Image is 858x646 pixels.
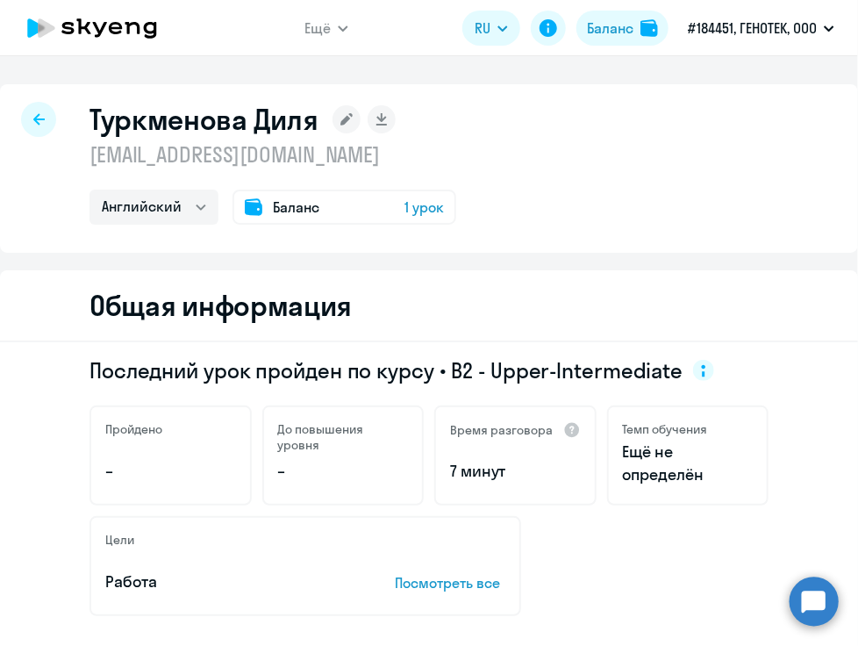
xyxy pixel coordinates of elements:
h5: Пройдено [105,421,162,437]
h2: Общая информация [89,288,352,323]
p: [EMAIL_ADDRESS][DOMAIN_NAME] [89,140,456,169]
button: Балансbalance [576,11,669,46]
p: #184451, ГЕНОТЕК, ООО [688,18,817,39]
p: 7 минут [450,460,581,483]
h5: До повышения уровня [278,421,409,453]
button: RU [462,11,520,46]
span: Последний урок пройден по курсу • B2 - Upper-Intermediate [89,356,683,384]
h5: Цели [105,532,134,548]
p: – [278,460,409,483]
h5: Время разговора [450,422,553,438]
h1: Туркменова Диля [89,102,318,137]
p: Работа [105,571,340,593]
img: balance [640,19,658,37]
span: RU [475,18,490,39]
span: Ещё [304,18,331,39]
button: Ещё [304,11,348,46]
button: #184451, ГЕНОТЕК, ООО [679,7,843,49]
div: Баланс [587,18,633,39]
span: Баланс [273,197,319,218]
p: Посмотреть все [395,572,505,593]
span: Ещё не определён [623,441,754,486]
h5: Темп обучения [623,421,708,437]
span: 1 урок [404,197,444,218]
p: – [105,460,236,483]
